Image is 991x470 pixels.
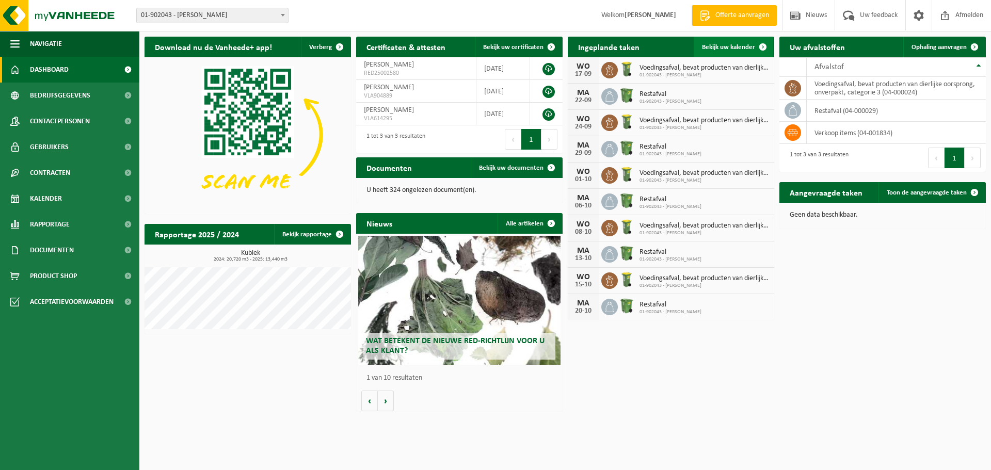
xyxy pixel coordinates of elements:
[573,71,594,78] div: 17-09
[137,8,288,23] span: 01-902043 - TOMMELEIN PATRICK - DADIZELE
[573,194,594,202] div: MA
[640,125,769,131] span: 01-902043 - [PERSON_NAME]
[356,37,456,57] h2: Certificaten & attesten
[640,248,701,256] span: Restafval
[136,8,289,23] span: 01-902043 - TOMMELEIN PATRICK - DADIZELE
[479,165,544,171] span: Bekijk uw documenten
[573,281,594,288] div: 15-10
[912,44,967,51] span: Ophaling aanvragen
[640,117,769,125] span: Voedingsafval, bevat producten van dierlijke oorsprong, onverpakt, categorie 3
[30,263,77,289] span: Product Shop
[573,115,594,123] div: WO
[573,255,594,262] div: 13-10
[965,148,981,168] button: Next
[618,245,635,262] img: WB-0370-HPE-GN-01
[790,212,976,219] p: Geen data beschikbaar.
[640,99,701,105] span: 01-902043 - [PERSON_NAME]
[361,391,378,411] button: Vorige
[640,64,769,72] span: Voedingsafval, bevat producten van dierlijke oorsprong, onverpakt, categorie 3
[356,213,403,233] h2: Nieuws
[30,31,62,57] span: Navigatie
[903,37,985,57] a: Ophaling aanvragen
[573,273,594,281] div: WO
[573,176,594,183] div: 01-10
[573,150,594,157] div: 29-09
[573,123,594,131] div: 24-09
[640,72,769,78] span: 01-902043 - [PERSON_NAME]
[366,187,552,194] p: U heeft 324 ongelezen document(en).
[30,237,74,263] span: Documenten
[779,182,873,202] h2: Aangevraagde taken
[640,230,769,236] span: 01-902043 - [PERSON_NAME]
[145,37,282,57] h2: Download nu de Vanheede+ app!
[568,37,650,57] h2: Ingeplande taken
[573,307,594,315] div: 20-10
[618,87,635,104] img: WB-0370-HPE-GN-01
[640,222,769,230] span: Voedingsafval, bevat producten van dierlijke oorsprong, onverpakt, categorie 3
[618,192,635,209] img: WB-0370-HPE-GN-01
[713,10,772,21] span: Offerte aanvragen
[274,224,350,245] a: Bekijk rapportage
[145,57,351,212] img: Download de VHEPlus App
[366,337,545,355] span: Wat betekent de nieuwe RED-richtlijn voor u als klant?
[301,37,350,57] button: Verberg
[814,63,844,71] span: Afvalstof
[640,196,701,204] span: Restafval
[692,5,777,26] a: Offerte aanvragen
[887,189,967,196] span: Toon de aangevraagde taken
[30,57,69,83] span: Dashboard
[30,108,90,134] span: Contactpersonen
[30,186,62,212] span: Kalender
[541,129,557,150] button: Next
[483,44,544,51] span: Bekijk uw certificaten
[640,256,701,263] span: 01-902043 - [PERSON_NAME]
[694,37,773,57] a: Bekijk uw kalender
[476,103,530,125] td: [DATE]
[573,247,594,255] div: MA
[364,61,414,69] span: [PERSON_NAME]
[358,236,561,365] a: Wat betekent de nieuwe RED-richtlijn voor u als klant?
[364,92,468,100] span: VLA904889
[505,129,521,150] button: Previous
[476,57,530,80] td: [DATE]
[702,44,755,51] span: Bekijk uw kalender
[618,297,635,315] img: WB-0370-HPE-GN-01
[364,106,414,114] span: [PERSON_NAME]
[928,148,945,168] button: Previous
[361,128,425,151] div: 1 tot 3 van 3 resultaten
[366,375,557,382] p: 1 van 10 resultaten
[30,289,114,315] span: Acceptatievoorwaarden
[640,143,701,151] span: Restafval
[364,115,468,123] span: VLA614295
[573,229,594,236] div: 08-10
[807,100,986,122] td: restafval (04-000029)
[807,77,986,100] td: voedingsafval, bevat producten van dierlijke oorsprong, onverpakt, categorie 3 (04-000024)
[640,90,701,99] span: Restafval
[30,212,70,237] span: Rapportage
[640,274,769,283] span: Voedingsafval, bevat producten van dierlijke oorsprong, onverpakt, categorie 3
[785,147,849,169] div: 1 tot 3 van 3 resultaten
[618,113,635,131] img: WB-0140-HPE-GN-50
[356,157,422,177] h2: Documenten
[573,97,594,104] div: 22-09
[573,62,594,71] div: WO
[476,80,530,103] td: [DATE]
[150,257,351,262] span: 2024: 20,720 m3 - 2025: 13,440 m3
[779,37,855,57] h2: Uw afvalstoffen
[573,299,594,307] div: MA
[475,37,562,57] a: Bekijk uw certificaten
[640,169,769,177] span: Voedingsafval, bevat producten van dierlijke oorsprong, onverpakt, categorie 3
[573,141,594,150] div: MA
[521,129,541,150] button: 1
[618,218,635,236] img: WB-0140-HPE-GN-50
[30,134,69,160] span: Gebruikers
[498,213,562,234] a: Alle artikelen
[640,151,701,157] span: 01-902043 - [PERSON_NAME]
[945,148,965,168] button: 1
[807,122,986,144] td: verkoop items (04-001834)
[573,168,594,176] div: WO
[640,309,701,315] span: 01-902043 - [PERSON_NAME]
[640,283,769,289] span: 01-902043 - [PERSON_NAME]
[618,271,635,288] img: WB-0140-HPE-GN-50
[878,182,985,203] a: Toon de aangevraagde taken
